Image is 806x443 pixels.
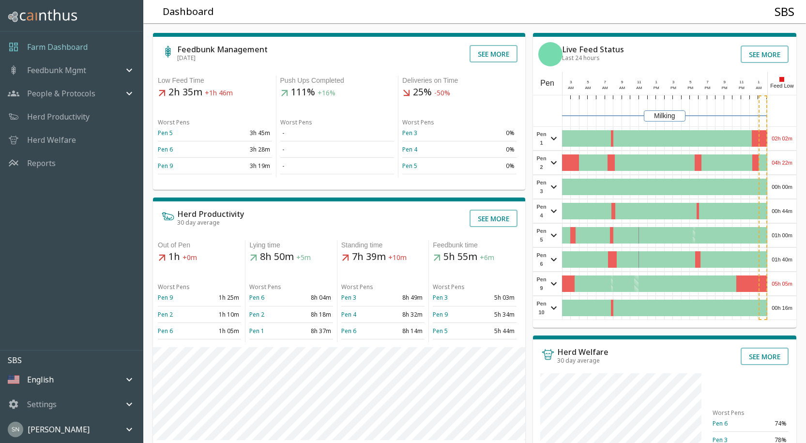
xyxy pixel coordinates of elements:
p: SBS [8,354,143,366]
td: 74% [751,415,789,432]
span: PM [670,86,676,90]
div: 1 [652,79,661,85]
button: See more [470,45,517,62]
span: +0m [182,253,197,262]
div: Push Ups Completed [280,76,395,86]
span: PM [687,86,693,90]
a: Pen 3 [433,293,448,302]
h4: SBS [775,4,794,19]
div: 00h 00m [768,175,796,199]
div: 7 [601,79,609,85]
p: Settings [27,398,57,410]
span: PM [722,86,728,90]
a: Pen 4 [402,145,417,153]
a: Pen 2 [158,310,173,319]
span: Worst Pens [249,283,281,291]
span: +5m [296,253,311,262]
a: Pen 5 [433,327,448,335]
div: Pen [533,72,562,95]
div: Feed Low [767,72,796,95]
div: Low Feed Time [158,76,272,86]
td: 1h 05m [199,322,241,339]
img: 45cffdf61066f8072b93f09263145446 [8,422,23,437]
div: 05h 05m [768,272,796,295]
h5: 8h 50m [249,250,333,264]
div: 9 [720,79,729,85]
td: 8h 49m [383,290,425,306]
button: See more [470,210,517,227]
button: See more [741,348,789,365]
div: 00h 16m [768,296,796,320]
div: 9 [618,79,626,85]
div: 7 [703,79,712,85]
span: AM [636,86,642,90]
span: Pen 6 [535,251,548,268]
h6: Live Feed Status [562,46,624,53]
div: 11 [737,79,746,85]
span: Worst Pens [341,283,373,291]
a: Reports [27,157,56,169]
span: Pen 4 [535,202,548,220]
div: Standing time [341,240,425,250]
span: AM [602,86,608,90]
td: 0% [459,125,517,141]
td: 5h 44m [474,322,516,339]
div: Lying time [249,240,333,250]
span: +10m [388,253,407,262]
span: AM [756,86,761,90]
a: Pen 3 [341,293,356,302]
button: See more [741,46,789,63]
span: Worst Pens [158,118,190,126]
a: Pen 4 [341,310,356,319]
h5: 5h 55m [433,250,516,264]
td: 5h 34m [474,306,516,322]
div: 3 [669,79,678,85]
td: - [280,125,395,141]
p: Farm Dashboard [27,41,88,53]
p: English [27,374,54,385]
span: Pen 1 [535,130,548,147]
a: Pen 1 [249,327,264,335]
td: - [280,141,395,158]
a: Herd Productivity [27,111,90,122]
span: Worst Pens [433,283,465,291]
span: PM [739,86,745,90]
h5: 111% [280,86,395,99]
h5: 2h 35m [158,86,272,99]
td: 8h 32m [383,306,425,322]
td: 8h 18m [291,306,333,322]
div: 01h 00m [768,224,796,247]
a: Pen 6 [249,293,264,302]
div: 01h 40m [768,248,796,271]
div: Milking [644,110,685,122]
span: Worst Pens [402,118,434,126]
td: 5h 03m [474,290,516,306]
span: Worst Pens [713,409,745,417]
div: 00h 44m [768,199,796,223]
span: Pen 9 [535,275,548,292]
div: 5 [686,79,695,85]
span: +6m [480,253,494,262]
td: 8h 37m [291,322,333,339]
div: Out of Pen [158,240,241,250]
a: Pen 5 [402,162,417,170]
td: 0% [459,158,517,174]
td: 1h 10m [199,306,241,322]
span: +1h 46m [205,89,233,98]
td: - [280,158,395,174]
div: 1 [755,79,763,85]
span: Pen 10 [535,299,548,317]
td: 0% [459,141,517,158]
td: 1h 25m [199,290,241,306]
span: Pen 2 [535,154,548,171]
span: 30 day average [177,218,220,227]
h5: 1h [158,250,241,264]
span: [DATE] [177,54,196,62]
a: Pen 9 [158,293,173,302]
span: Worst Pens [280,118,312,126]
td: 3h 19m [215,158,272,174]
span: AM [568,86,574,90]
a: Pen 3 [402,129,417,137]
